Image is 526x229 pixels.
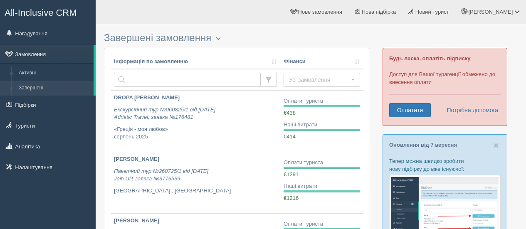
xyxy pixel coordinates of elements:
a: Завершені [15,81,94,96]
a: Фінанси [284,58,360,66]
a: DROPA [PERSON_NAME] Екскурсійний тур №060825/1 від [DATE]Adriatic Travel, заявка №176481 «Греція ... [111,91,280,152]
span: Новий турист [415,9,449,15]
div: Наші витрати [284,182,360,190]
a: Активні [15,66,94,81]
span: Нова підбірка [362,9,396,15]
div: Наші витрати [284,121,360,129]
a: Потрібна допомога [441,103,499,117]
span: €1216 [284,195,299,201]
span: €438 [284,110,296,116]
div: Оплати туриста [284,97,360,105]
button: Close [494,141,499,150]
i: Пакетний тур №260725/1 від [DATE] Join UP, заявка №3776539 [114,168,208,182]
a: All-Inclusive CRM [0,0,95,23]
div: Доступ для Вашої турагенції обмежено до внесення оплати [383,48,507,126]
span: Нове замовлення [298,9,342,15]
div: Оплати туриста [284,159,360,167]
span: €414 [284,133,296,140]
div: Оплати туриста [284,220,360,228]
span: Усі замовлення [289,76,349,84]
input: Пошук за номером замовлення, ПІБ або паспортом туриста [114,73,261,87]
a: Оплатити [389,103,431,117]
a: Інформація по замовленню [114,58,277,66]
b: [PERSON_NAME] [114,156,159,162]
b: Будь ласка, оплатіть підписку [389,55,470,62]
a: Оновлення від 7 вересня [389,142,457,148]
b: [PERSON_NAME] [114,217,159,224]
i: Екскурсійний тур №060825/1 від [DATE] Adriatic Travel, заявка №176481 [114,106,215,121]
span: × [494,140,499,150]
p: Тепер можна швидко зробити нову підбірку до вже існуючої: [389,157,501,173]
b: DROPA [PERSON_NAME] [114,94,180,101]
h3: Завершені замовлення [104,32,370,44]
button: Усі замовлення [284,73,360,87]
span: All-Inclusive CRM [5,7,77,18]
span: [PERSON_NAME] [468,9,513,15]
p: [GEOGRAPHIC_DATA] , [GEOGRAPHIC_DATA] [114,187,277,195]
span: €1291 [284,171,299,177]
a: [PERSON_NAME] Пакетний тур №260725/1 від [DATE]Join UP, заявка №3776539 [GEOGRAPHIC_DATA] , [GEOG... [111,152,280,213]
p: «Греція - моя любов» серпень 2025 [114,126,277,141]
